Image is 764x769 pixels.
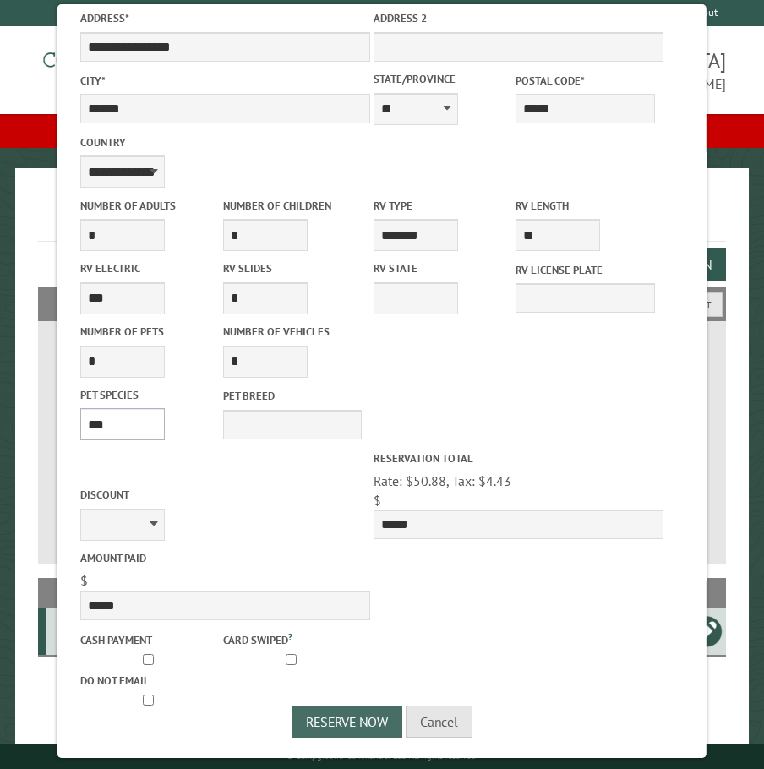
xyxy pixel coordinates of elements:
[374,260,513,276] label: RV State
[80,673,220,689] label: Do not email
[80,10,370,26] label: Address
[516,198,655,214] label: RV Length
[222,630,362,648] label: Card swiped
[80,550,370,566] label: Amount paid
[222,388,362,404] label: Pet breed
[80,387,220,403] label: Pet species
[80,487,370,503] label: Discount
[80,572,88,589] span: $
[38,33,249,99] img: Campground Commander
[53,623,84,640] div: 7
[80,632,220,648] label: Cash payment
[38,195,726,242] h1: Reservations
[46,578,86,608] th: Site
[374,71,513,87] label: State/Province
[222,324,362,340] label: Number of Vehicles
[374,472,511,489] span: Rate: $50.88, Tax: $4.43
[80,73,370,89] label: City
[516,73,655,89] label: Postal Code
[374,492,381,509] span: $
[287,630,292,642] a: ?
[406,706,472,738] button: Cancel
[292,706,402,738] button: Reserve Now
[516,262,655,278] label: RV License Plate
[80,260,220,276] label: RV Electric
[38,287,726,319] h2: Filters
[80,198,220,214] label: Number of Adults
[374,198,513,214] label: RV Type
[374,10,663,26] label: Address 2
[222,198,362,214] label: Number of Children
[80,324,220,340] label: Number of Pets
[286,750,477,761] small: © Campground Commander LLC. All rights reserved.
[222,260,362,276] label: RV Slides
[374,450,663,466] label: Reservation Total
[80,134,370,150] label: Country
